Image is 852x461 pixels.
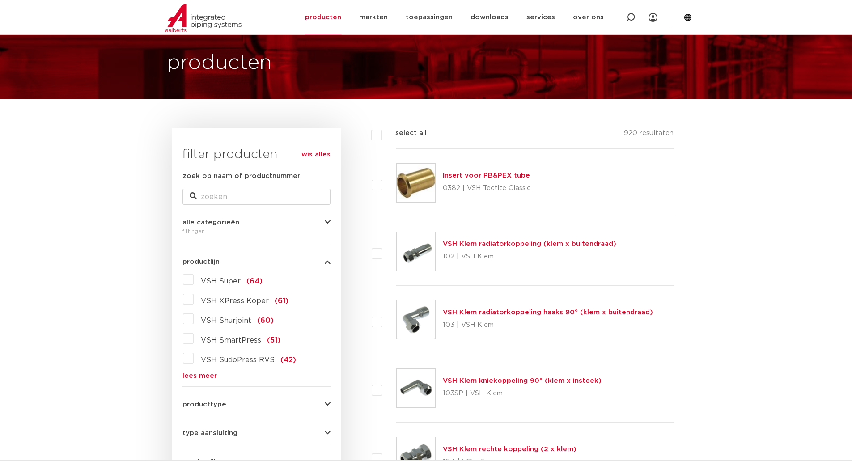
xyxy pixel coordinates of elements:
[182,189,331,205] input: zoeken
[182,430,237,436] span: type aansluiting
[201,356,275,364] span: VSH SudoPress RVS
[257,317,274,324] span: (60)
[397,369,435,407] img: Thumbnail for VSH Klem kniekoppeling 90° (klem x insteek)
[280,356,296,364] span: (42)
[182,372,331,379] a: lees meer
[201,278,241,285] span: VSH Super
[182,219,331,226] button: alle categorieën
[397,164,435,202] img: Thumbnail for Insert voor PB&PEX tube
[443,386,602,401] p: 103SP | VSH Klem
[443,172,530,179] a: Insert voor PB&PEX tube
[443,241,616,247] a: VSH Klem radiatorkoppeling (klem x buitendraad)
[275,297,288,305] span: (61)
[201,317,251,324] span: VSH Shurjoint
[182,258,220,265] span: productlijn
[182,258,331,265] button: productlijn
[182,219,239,226] span: alle categorieën
[443,250,616,264] p: 102 | VSH Klem
[182,401,331,408] button: producttype
[443,181,531,195] p: 0382 | VSH Tectite Classic
[443,318,653,332] p: 103 | VSH Klem
[443,309,653,316] a: VSH Klem radiatorkoppeling haaks 90° (klem x buitendraad)
[182,430,331,436] button: type aansluiting
[267,337,280,344] span: (51)
[382,128,427,139] label: select all
[182,146,331,164] h3: filter producten
[182,401,226,408] span: producttype
[182,171,300,182] label: zoek op naam of productnummer
[182,226,331,237] div: fittingen
[301,149,331,160] a: wis alles
[201,337,261,344] span: VSH SmartPress
[397,300,435,339] img: Thumbnail for VSH Klem radiatorkoppeling haaks 90° (klem x buitendraad)
[246,278,263,285] span: (64)
[397,232,435,271] img: Thumbnail for VSH Klem radiatorkoppeling (klem x buitendraad)
[167,49,272,77] h1: producten
[443,446,576,453] a: VSH Klem rechte koppeling (2 x klem)
[443,377,602,384] a: VSH Klem kniekoppeling 90° (klem x insteek)
[624,128,674,142] p: 920 resultaten
[201,297,269,305] span: VSH XPress Koper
